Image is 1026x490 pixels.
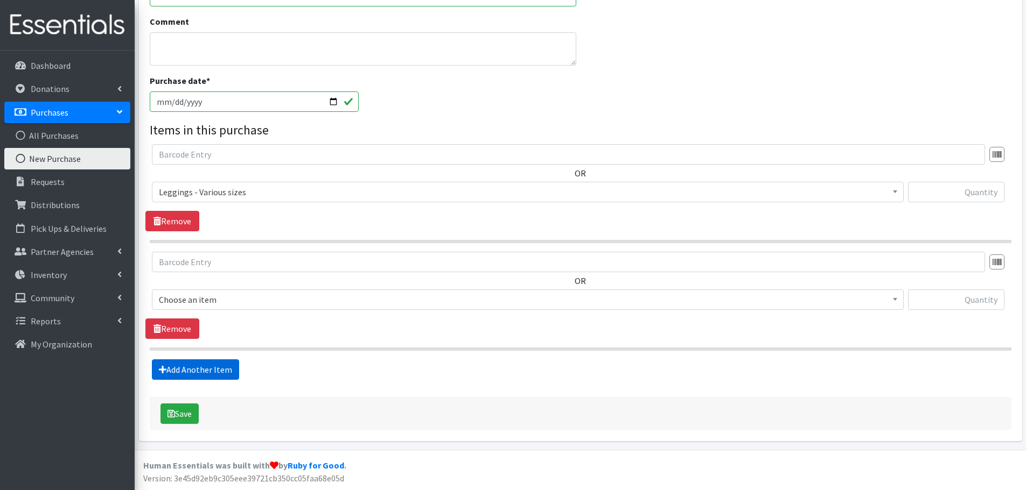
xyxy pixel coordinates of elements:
p: Donations [31,83,69,94]
a: My Organization [4,333,130,355]
p: Community [31,293,74,303]
span: Leggings - Various sizes [159,184,897,200]
abbr: required [206,75,210,86]
p: Distributions [31,200,80,210]
p: My Organization [31,339,92,350]
a: Requests [4,171,130,193]
label: Comment [150,15,189,28]
a: Add Another Item [152,359,239,380]
label: Purchase date [150,74,210,87]
img: HumanEssentials [4,7,130,43]
p: Pick Ups & Deliveries [31,223,107,234]
legend: Items in this purchase [150,120,1011,140]
span: Version: 3e45d92eb9c305eee39721cb350cc05faa68e05d [143,473,344,484]
a: New Purchase [4,148,130,169]
p: Reports [31,316,61,326]
a: Inventory [4,264,130,286]
strong: Human Essentials was built with by . [143,460,346,471]
p: Partner Agencies [31,246,94,257]
a: Partner Agencies [4,241,130,262]
a: Distributions [4,194,130,216]
a: All Purchases [4,125,130,146]
p: Purchases [31,107,68,118]
a: Purchases [4,102,130,123]
a: Pick Ups & Deliveries [4,218,130,239]
a: Community [4,287,130,309]
a: Reports [4,310,130,332]
input: Quantity [908,182,1004,202]
p: Requests [31,176,65,187]
a: Ruby for Good [288,460,344,471]
a: Remove [145,211,199,231]
a: Dashboard [4,55,130,76]
a: Remove [145,318,199,339]
span: Choose an item [159,292,897,307]
button: Save [160,403,199,424]
span: Choose an item [152,289,904,310]
label: OR [575,167,586,180]
p: Dashboard [31,60,71,71]
span: Leggings - Various sizes [152,182,904,202]
input: Quantity [908,289,1004,310]
p: Inventory [31,269,67,280]
input: Barcode Entry [152,144,985,165]
a: Donations [4,78,130,100]
label: OR [575,274,586,287]
input: Barcode Entry [152,252,985,272]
